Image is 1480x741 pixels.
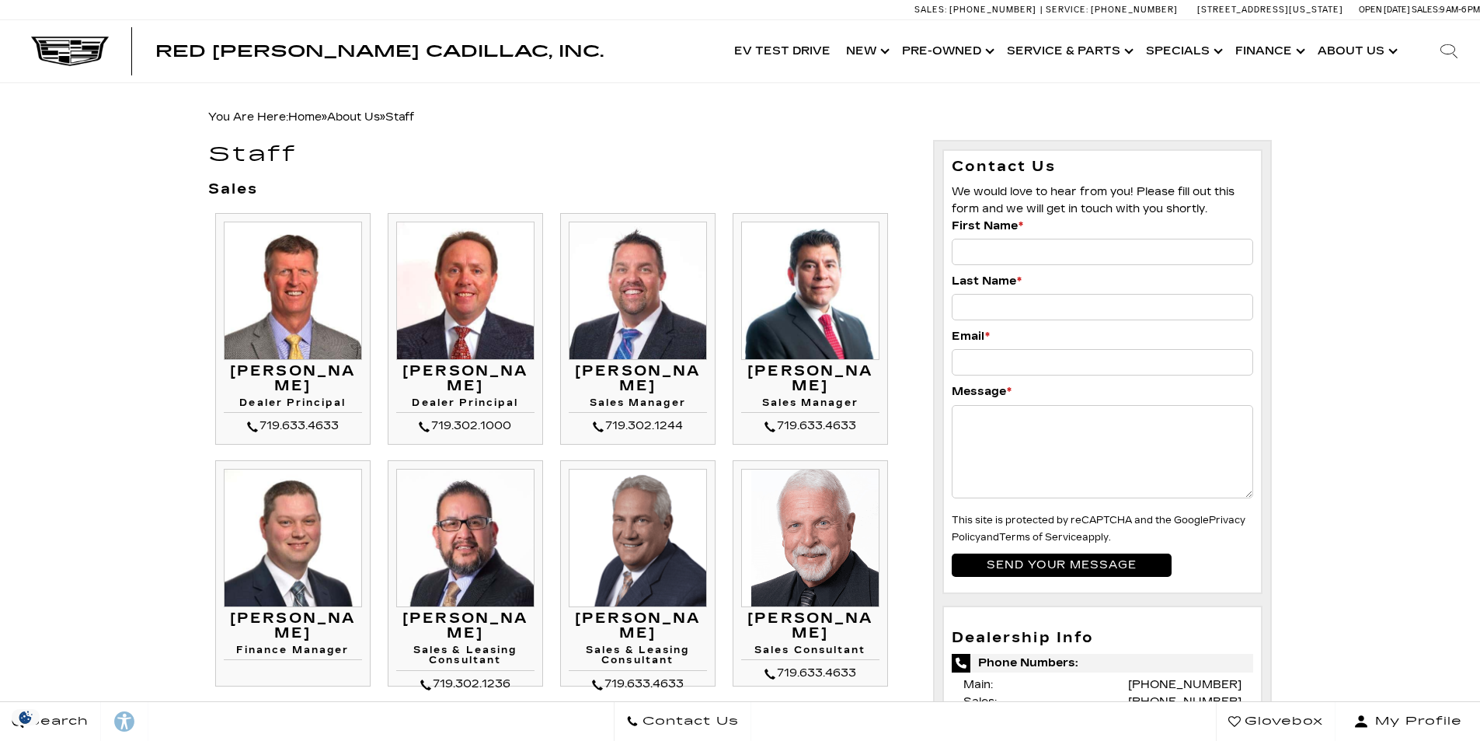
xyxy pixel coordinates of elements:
[569,675,707,694] div: 719.633.4633
[385,110,414,124] span: Staff
[952,273,1022,290] label: Last Name
[952,159,1254,176] h3: Contact Us
[952,515,1245,543] small: This site is protected by reCAPTCHA and the Google and apply.
[963,678,993,691] span: Main:
[1197,5,1343,15] a: [STREET_ADDRESS][US_STATE]
[208,110,414,124] span: You Are Here:
[224,222,362,360] img: Mike Jorgensen
[327,110,414,124] span: »
[1128,695,1241,708] a: [PHONE_NUMBER]
[726,20,838,82] a: EV Test Drive
[569,222,707,360] img: Leif Clinard
[741,469,879,607] img: Jim Williams
[1335,702,1480,741] button: Open user profile menu
[952,218,1023,235] label: First Name
[224,417,362,435] div: 719.633.4633
[288,110,414,124] span: »
[952,328,990,345] label: Email
[952,554,1172,577] input: Send your message
[949,5,1036,15] span: [PHONE_NUMBER]
[569,364,707,395] h3: [PERSON_NAME]
[24,711,89,732] span: Search
[1046,5,1088,15] span: Service:
[741,611,879,642] h3: [PERSON_NAME]
[396,364,535,395] h3: [PERSON_NAME]
[1128,678,1241,691] a: [PHONE_NUMBER]
[396,611,535,642] h3: [PERSON_NAME]
[614,702,751,741] a: Contact Us
[952,185,1234,215] span: We would love to hear from you! Please fill out this form and we will get in touch with you shortly.
[1216,702,1335,741] a: Glovebox
[8,709,44,725] img: Opt-Out Icon
[155,44,604,59] a: Red [PERSON_NAME] Cadillac, Inc.
[741,222,879,360] img: Matt Canales
[396,398,535,413] h4: Dealer Principal
[8,709,44,725] section: Click to Open Cookie Consent Modal
[963,695,997,708] span: Sales:
[952,654,1254,673] span: Phone Numbers:
[1412,5,1440,15] span: Sales:
[208,107,1273,128] div: Breadcrumbs
[1369,711,1462,732] span: My Profile
[569,645,707,670] h4: Sales & Leasing Consultant
[288,110,322,124] a: Home
[396,222,535,360] img: Thom Buckley
[639,711,739,732] span: Contact Us
[327,110,380,124] a: About Us
[224,398,362,413] h4: Dealer Principal
[741,364,879,395] h3: [PERSON_NAME]
[155,42,604,61] span: Red [PERSON_NAME] Cadillac, Inc.
[741,645,879,660] h4: Sales Consultant
[208,144,910,166] h1: Staff
[396,469,535,607] img: Gil Archuleta
[224,645,362,660] h4: Finance Manager
[741,398,879,413] h4: Sales Manager
[569,417,707,435] div: 719.302.1244
[1091,5,1178,15] span: [PHONE_NUMBER]
[396,417,535,435] div: 719.302.1000
[569,398,707,413] h4: Sales Manager
[952,631,1254,646] h3: Dealership Info
[1138,20,1228,82] a: Specials
[914,5,947,15] span: Sales:
[1310,20,1402,82] a: About Us
[31,37,109,66] img: Cadillac Dark Logo with Cadillac White Text
[999,20,1138,82] a: Service & Parts
[741,664,879,683] div: 719.633.4633
[224,469,362,607] img: Ryan Gainer
[999,532,1082,543] a: Terms of Service
[224,611,362,642] h3: [PERSON_NAME]
[838,20,894,82] a: New
[952,383,1012,400] label: Message
[208,182,910,197] h3: Sales
[1228,20,1310,82] a: Finance
[1359,5,1410,15] span: Open [DATE]
[396,675,535,694] div: 719.302.1236
[569,611,707,642] h3: [PERSON_NAME]
[224,364,362,395] h3: [PERSON_NAME]
[396,645,535,670] h4: Sales & Leasing Consultant
[914,5,1040,14] a: Sales: [PHONE_NUMBER]
[741,417,879,435] div: 719.633.4633
[894,20,999,82] a: Pre-Owned
[569,469,707,607] img: Bruce Bettke
[1440,5,1480,15] span: 9 AM-6 PM
[1040,5,1182,14] a: Service: [PHONE_NUMBER]
[1241,711,1323,732] span: Glovebox
[952,515,1245,543] a: Privacy Policy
